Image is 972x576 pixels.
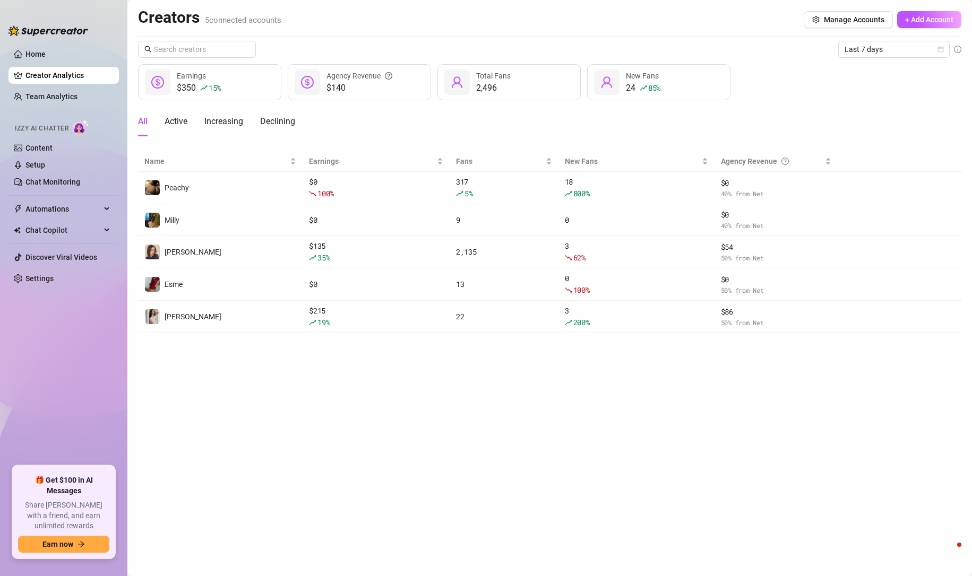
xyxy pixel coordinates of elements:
[937,46,944,53] span: calendar
[309,155,435,167] span: Earnings
[954,46,961,53] span: info-circle
[165,248,221,256] span: [PERSON_NAME]
[897,11,961,28] button: + Add Account
[42,540,73,548] span: Earn now
[309,254,316,261] span: rise
[18,536,109,553] button: Earn nowarrow-right
[905,15,953,24] span: + Add Account
[25,50,46,58] a: Home
[25,161,45,169] a: Setup
[317,317,330,327] span: 19 %
[138,151,303,172] th: Name
[450,151,558,172] th: Fans
[456,311,552,322] div: 22
[209,83,221,93] span: 15 %
[565,176,708,199] div: 18
[626,72,659,80] span: New Fans
[824,15,884,24] span: Manage Accounts
[145,180,160,195] img: Peachy
[177,72,206,80] span: Earnings
[138,7,281,28] h2: Creators
[600,76,613,89] span: user
[309,214,443,226] div: $ 0
[317,188,334,198] span: 100 %
[326,70,392,82] div: Agency Revenue
[309,190,316,197] span: fall
[565,305,708,328] div: 3
[573,285,590,295] span: 100 %
[165,312,221,321] span: [PERSON_NAME]
[145,277,160,292] img: Esme
[8,25,88,36] img: logo-BBDzfeDw.svg
[138,115,148,128] div: All
[781,155,789,167] span: question-circle
[573,252,586,263] span: 62 %
[626,82,660,94] div: 24
[721,241,832,253] span: $ 54
[721,318,832,328] span: 50 % from Net
[565,240,708,264] div: 3
[25,144,53,152] a: Content
[25,178,80,186] a: Chat Monitoring
[309,240,443,264] div: $ 135
[640,84,647,92] span: rise
[565,319,572,326] span: rise
[573,317,590,327] span: 200 %
[721,189,832,199] span: 40 % from Net
[456,176,552,199] div: 317
[721,209,832,221] span: $ 0
[25,92,78,101] a: Team Analytics
[721,177,832,189] span: $ 0
[456,155,544,167] span: Fans
[205,15,281,25] span: 5 connected accounts
[165,280,183,289] span: Esme
[144,46,152,53] span: search
[145,309,160,324] img: Nina
[845,41,943,57] span: Last 7 days
[309,278,443,290] div: $ 0
[25,222,101,239] span: Chat Copilot
[144,155,288,167] span: Name
[200,84,208,92] span: rise
[151,76,164,89] span: dollar-circle
[721,221,832,231] span: 40 % from Net
[565,254,572,261] span: fall
[309,305,443,328] div: $ 215
[309,176,443,199] div: $ 0
[25,67,110,84] a: Creator Analytics
[456,190,463,197] span: rise
[204,115,243,128] div: Increasing
[14,226,21,234] img: Chat Copilot
[565,214,708,226] div: 0
[565,190,572,197] span: rise
[804,11,893,28] button: Manage Accounts
[476,82,511,94] div: 2,496
[25,274,54,283] a: Settings
[558,151,715,172] th: New Fans
[385,70,392,82] span: question-circle
[165,115,187,128] div: Active
[721,285,832,295] span: 50 % from Net
[145,213,160,228] img: Milly
[465,188,472,198] span: 5 %
[456,246,552,258] div: 2,135
[260,115,295,128] div: Declining
[936,540,961,565] iframe: Intercom live chat
[18,475,109,496] span: 🎁 Get $100 in AI Messages
[18,500,109,531] span: Share [PERSON_NAME] with a friend, and earn unlimited rewards
[565,155,700,167] span: New Fans
[145,245,160,259] img: Nina
[309,319,316,326] span: rise
[25,200,101,217] span: Automations
[456,278,552,290] div: 13
[721,253,832,263] span: 50 % from Net
[154,43,241,55] input: Search creators
[721,306,832,318] span: $ 86
[476,72,511,80] span: Total Fans
[177,82,221,94] div: $350
[451,76,463,89] span: user
[565,273,708,296] div: 0
[165,216,179,224] span: Milly
[15,124,68,134] span: Izzy AI Chatter
[301,76,314,89] span: dollar-circle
